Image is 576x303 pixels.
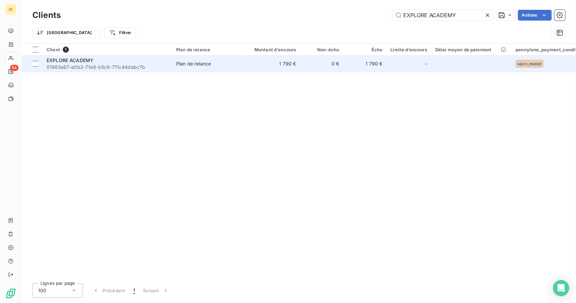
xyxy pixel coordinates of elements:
[105,27,136,38] button: Filtrer
[553,280,569,296] div: Open Intercom Messenger
[32,27,96,38] button: [GEOGRAPHIC_DATA]
[5,288,16,299] img: Logo LeanPay
[435,47,508,52] div: Délai moyen de paiement
[242,56,300,72] td: 1 790 €
[392,10,494,21] input: Rechercher
[518,62,542,66] span: upon_receipt
[176,60,211,67] div: Plan de relance
[47,47,60,52] span: Client
[63,47,69,53] span: 1
[344,56,387,72] td: 1 790 €
[32,9,61,21] h3: Clients
[88,283,129,298] button: Précédent
[246,47,296,52] div: Montant d'encours
[47,64,168,71] span: 01985a67-e0b2-71e8-b5c8-711c44dabc7b
[391,47,427,52] div: Limite d’encours
[348,47,383,52] div: Échu
[139,283,173,298] button: Suivant
[129,283,139,298] button: 1
[38,287,46,294] span: 100
[425,60,427,67] span: -
[176,47,238,52] div: Plan de relance
[133,287,135,294] span: 1
[300,56,344,72] td: 0 €
[47,57,93,63] span: EXPLORE ACADEMY
[10,65,19,71] span: 54
[304,47,339,52] div: Non-échu
[5,4,16,15] div: DI
[518,10,552,21] button: Actions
